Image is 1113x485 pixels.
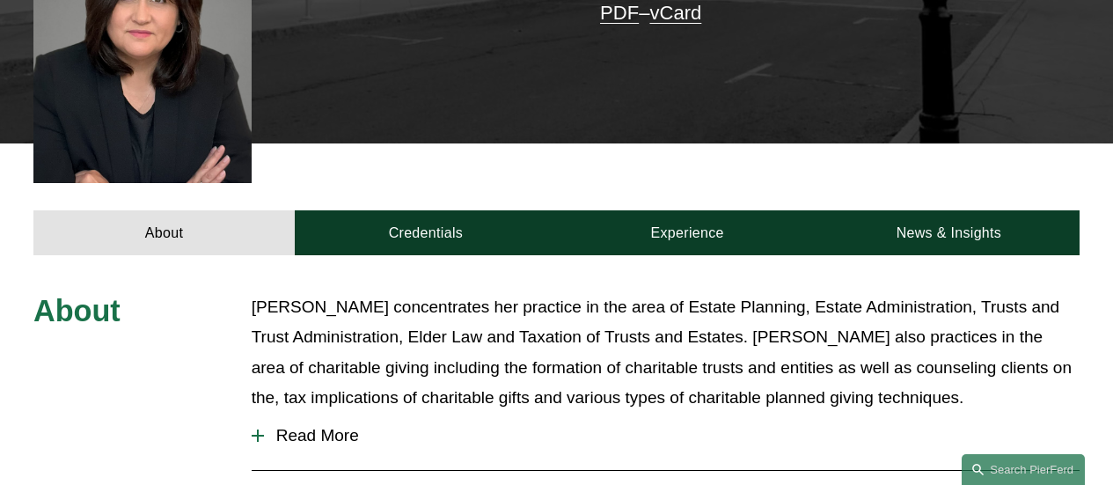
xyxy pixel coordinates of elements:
a: News & Insights [818,210,1080,255]
p: [PERSON_NAME] concentrates her practice in the area of Estate Planning, Estate Administration, Tr... [252,292,1080,413]
span: Read More [264,426,1080,445]
button: Read More [252,413,1080,459]
a: Experience [557,210,818,255]
span: About [33,294,121,327]
a: PDF [600,2,639,24]
a: About [33,210,295,255]
a: Search this site [962,454,1085,485]
a: vCard [649,2,701,24]
a: Credentials [295,210,556,255]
